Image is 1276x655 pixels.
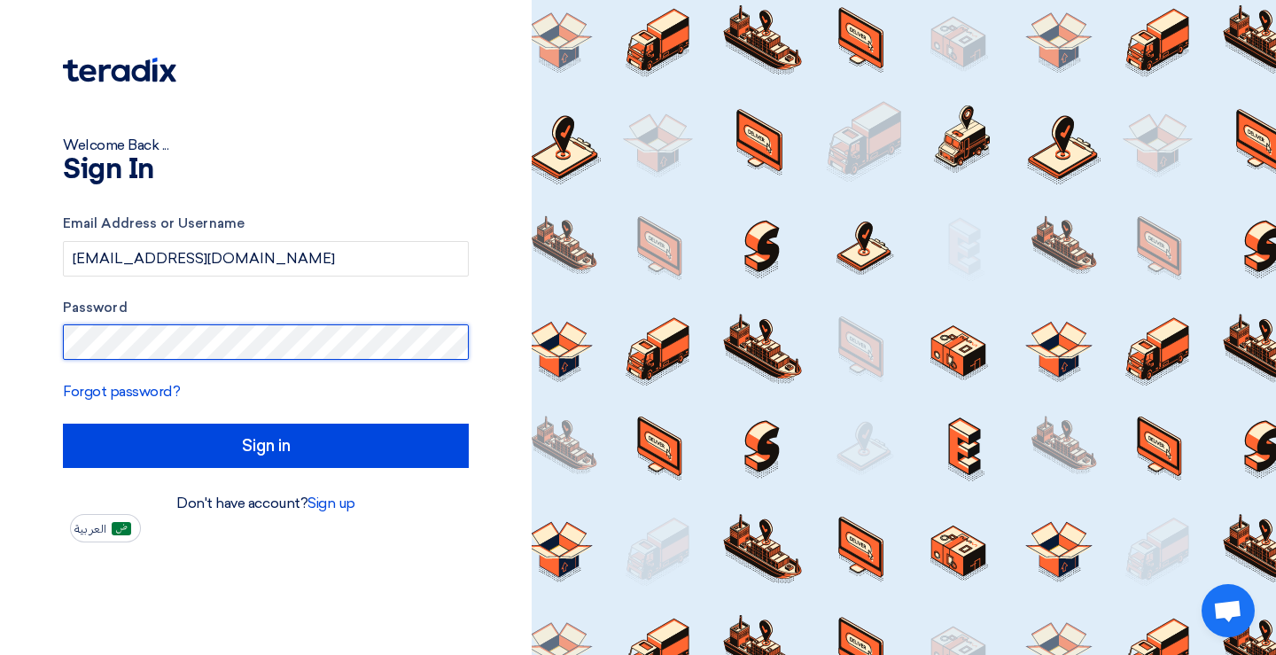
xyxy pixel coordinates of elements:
img: Teradix logo [63,58,176,82]
img: ar-AR.png [112,522,131,535]
button: العربية [70,514,141,542]
a: Forgot password? [63,383,180,400]
a: Open chat [1202,584,1255,637]
h1: Sign In [63,156,469,184]
div: Don't have account? [63,493,469,514]
label: Password [63,298,469,318]
a: Sign up [307,495,355,511]
input: Enter your business email or username [63,241,469,277]
div: Welcome Back ... [63,135,469,156]
span: العربية [74,523,106,535]
label: Email Address or Username [63,214,469,234]
input: Sign in [63,424,469,468]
